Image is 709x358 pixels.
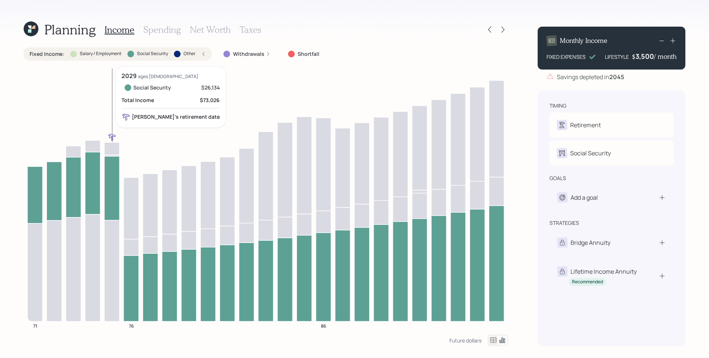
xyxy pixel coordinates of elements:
b: 2045 [609,73,624,81]
label: Shortfall [298,50,319,58]
div: Future dollars [449,337,482,344]
h1: Planning [44,21,96,37]
h3: Taxes [240,24,261,35]
div: LIFESTYLE [605,53,629,61]
label: Salary / Employment [80,51,121,57]
label: Social Security [137,51,168,57]
label: Withdrawals [233,50,264,58]
label: Other [184,51,195,57]
div: Social Security [570,149,611,158]
div: goals [549,175,566,182]
div: Recommended [572,279,603,285]
div: Add a goal [571,193,598,202]
div: FIXED EXPENSES [547,53,586,61]
div: 3,500 [636,52,654,61]
h4: / month [654,53,677,61]
h3: Income [105,24,134,35]
label: Fixed Income : [30,50,64,58]
h3: Spending [143,24,181,35]
div: Savings depleted in [557,72,624,81]
tspan: 71 [33,322,37,329]
div: Retirement [570,121,601,129]
tspan: 76 [129,322,134,329]
div: Bridge Annuity [571,238,610,247]
tspan: 86 [321,322,326,329]
h4: Monthly Income [560,37,607,45]
div: strategies [549,219,579,227]
h3: Net Worth [190,24,231,35]
div: Lifetime Income Annuity [571,267,637,276]
div: timing [549,102,566,109]
h4: $ [632,53,636,61]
